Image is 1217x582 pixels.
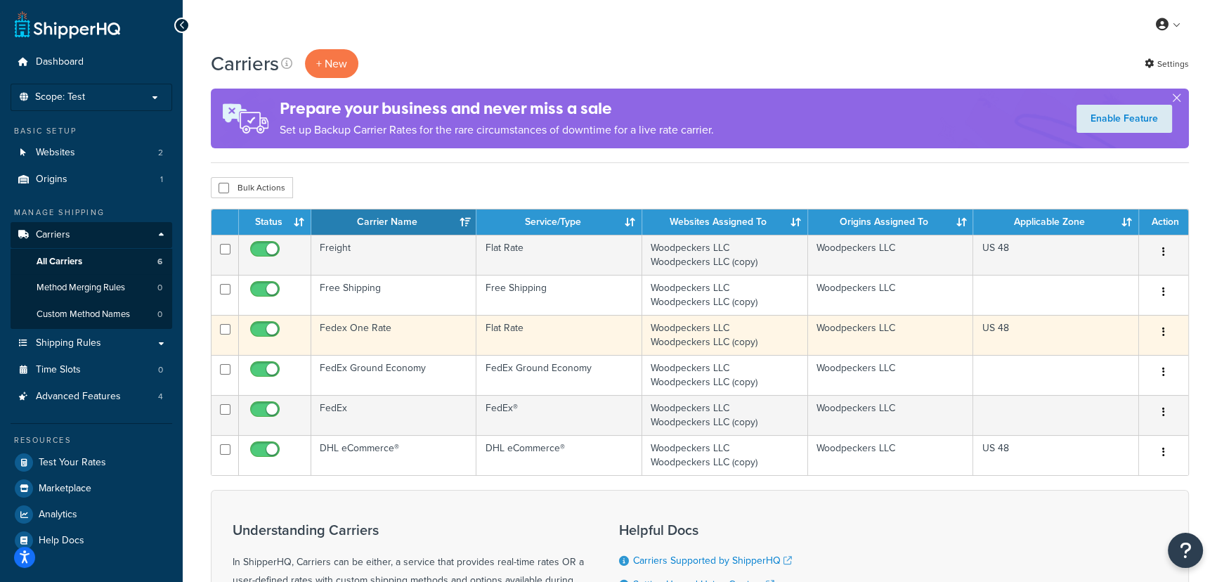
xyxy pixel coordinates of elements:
[36,229,70,241] span: Carriers
[476,355,642,395] td: FedEx Ground Economy
[476,395,642,435] td: FedEx®
[233,522,584,538] h3: Understanding Carriers
[808,315,974,355] td: Woodpeckers LLC
[11,275,172,301] a: Method Merging Rules 0
[808,209,974,235] th: Origins Assigned To: activate to sort column ascending
[311,275,476,315] td: Free Shipping
[11,384,172,410] a: Advanced Features 4
[633,553,792,568] a: Carriers Supported by ShipperHQ
[11,125,172,137] div: Basic Setup
[642,209,808,235] th: Websites Assigned To: activate to sort column ascending
[11,140,172,166] li: Websites
[37,309,130,321] span: Custom Method Names
[973,315,1139,355] td: US 48
[476,235,642,275] td: Flat Rate
[36,147,75,159] span: Websites
[808,355,974,395] td: Woodpeckers LLC
[11,302,172,328] a: Custom Method Names 0
[11,302,172,328] li: Custom Method Names
[160,174,163,186] span: 1
[476,209,642,235] th: Service/Type: activate to sort column ascending
[39,509,77,521] span: Analytics
[11,49,172,75] a: Dashboard
[1168,533,1203,568] button: Open Resource Center
[642,275,808,315] td: Woodpeckers LLC Woodpeckers LLC (copy)
[808,435,974,475] td: Woodpeckers LLC
[39,457,106,469] span: Test Your Rates
[211,89,280,148] img: ad-rules-rateshop-fe6ec290ccb7230408bd80ed9643f0289d75e0ffd9eb532fc0e269fcd187b520.png
[35,91,85,103] span: Scope: Test
[37,282,125,294] span: Method Merging Rules
[973,209,1139,235] th: Applicable Zone: activate to sort column ascending
[36,391,121,403] span: Advanced Features
[36,56,84,68] span: Dashboard
[305,49,358,78] button: + New
[15,11,120,39] a: ShipperHQ Home
[39,535,84,547] span: Help Docs
[476,275,642,315] td: Free Shipping
[973,235,1139,275] td: US 48
[157,309,162,321] span: 0
[158,147,163,159] span: 2
[11,357,172,383] a: Time Slots 0
[11,140,172,166] a: Websites 2
[642,235,808,275] td: Woodpeckers LLC Woodpeckers LLC (copy)
[642,315,808,355] td: Woodpeckers LLC Woodpeckers LLC (copy)
[311,235,476,275] td: Freight
[11,476,172,501] a: Marketplace
[11,249,172,275] li: All Carriers
[311,395,476,435] td: FedEx
[157,256,162,268] span: 6
[642,435,808,475] td: Woodpeckers LLC Woodpeckers LLC (copy)
[39,483,91,495] span: Marketplace
[11,434,172,446] div: Resources
[11,222,172,329] li: Carriers
[1145,54,1189,74] a: Settings
[11,450,172,475] a: Test Your Rates
[280,120,714,140] p: Set up Backup Carrier Rates for the rare circumstances of downtime for a live rate carrier.
[211,177,293,198] button: Bulk Actions
[11,167,172,193] a: Origins 1
[37,256,82,268] span: All Carriers
[311,315,476,355] td: Fedex One Rate
[11,357,172,383] li: Time Slots
[1139,209,1188,235] th: Action
[642,355,808,395] td: Woodpeckers LLC Woodpeckers LLC (copy)
[476,315,642,355] td: Flat Rate
[157,282,162,294] span: 0
[36,337,101,349] span: Shipping Rules
[36,364,81,376] span: Time Slots
[280,97,714,120] h4: Prepare your business and never miss a sale
[11,384,172,410] li: Advanced Features
[619,522,802,538] h3: Helpful Docs
[808,235,974,275] td: Woodpeckers LLC
[11,249,172,275] a: All Carriers 6
[11,275,172,301] li: Method Merging Rules
[239,209,311,235] th: Status: activate to sort column ascending
[158,364,163,376] span: 0
[11,502,172,527] a: Analytics
[11,222,172,248] a: Carriers
[211,50,279,77] h1: Carriers
[1076,105,1172,133] a: Enable Feature
[476,435,642,475] td: DHL eCommerce®
[973,435,1139,475] td: US 48
[311,355,476,395] td: FedEx Ground Economy
[642,395,808,435] td: Woodpeckers LLC Woodpeckers LLC (copy)
[311,435,476,475] td: DHL eCommerce®
[311,209,476,235] th: Carrier Name: activate to sort column ascending
[808,395,974,435] td: Woodpeckers LLC
[158,391,163,403] span: 4
[36,174,67,186] span: Origins
[11,207,172,219] div: Manage Shipping
[808,275,974,315] td: Woodpeckers LLC
[11,330,172,356] a: Shipping Rules
[11,528,172,553] a: Help Docs
[11,167,172,193] li: Origins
